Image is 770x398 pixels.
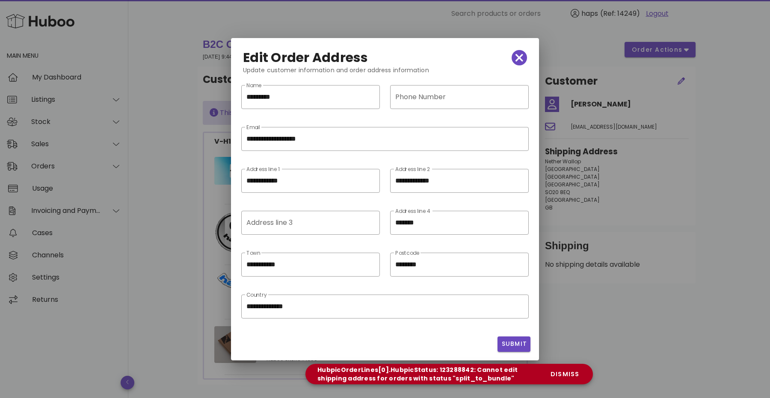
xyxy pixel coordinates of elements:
button: Submit [498,336,530,352]
span: Submit [501,339,527,348]
h2: Edit Order Address [243,51,368,65]
label: Address line 1 [246,166,280,173]
div: Update customer information and order address information [236,65,534,82]
label: Town [246,250,260,256]
label: Country [246,292,267,298]
label: Postcode [395,250,419,256]
span: dismiss [550,370,579,379]
label: Address line 4 [395,208,431,215]
label: Address line 2 [395,166,430,173]
label: Email [246,124,260,131]
label: Name [246,83,261,89]
button: dismiss [543,366,586,383]
div: HubpicOrderLines[0].HubpicStatus: 123288842: Cannot edit shipping address for orders with status ... [312,366,543,383]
